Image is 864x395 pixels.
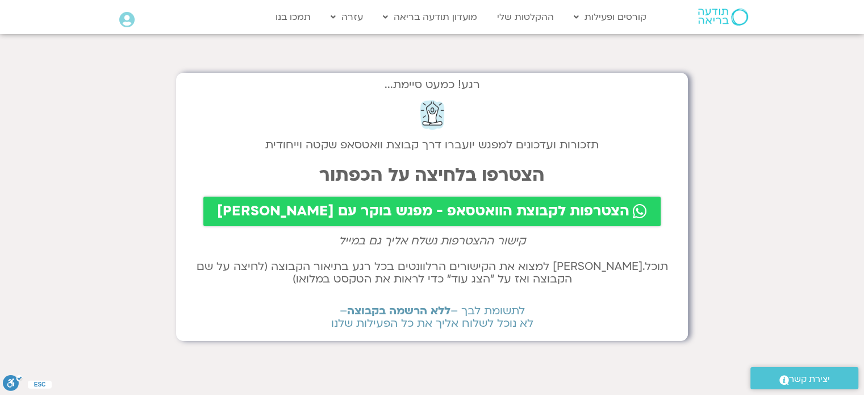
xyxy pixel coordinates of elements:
a: תמכו בנו [270,6,316,28]
a: קורסים ופעילות [568,6,652,28]
h2: תוכל.[PERSON_NAME] למצוא את הקישורים הרלוונטים בכל רגע בתיאור הקבוצה (לחיצה על שם הקבוצה ואז על ״... [187,260,677,285]
h2: רגע! כמעט סיימת... [187,84,677,85]
a: יצירת קשר [750,367,858,389]
h2: קישור ההצטרפות נשלח אליך גם במייל [187,235,677,247]
a: מועדון תודעה בריאה [377,6,483,28]
h2: תזכורות ועדכונים למפגש יועברו דרך קבוצת וואטסאפ שקטה וייחודית [187,139,677,151]
a: הצטרפות לקבוצת הוואטסאפ - מפגש בוקר עם [PERSON_NAME] [203,197,661,226]
h2: לתשומת לבך – – לא נוכל לשלוח אליך את כל הפעילות שלנו [187,305,677,330]
h2: הצטרפו בלחיצה על הכפתור [187,165,677,185]
img: תודעה בריאה [698,9,748,26]
b: ללא הרשמה בקבוצה [347,303,450,318]
span: יצירת קשר [789,372,830,387]
a: ההקלטות שלי [491,6,560,28]
span: הצטרפות לקבוצת הוואטסאפ - מפגש בוקר עם [PERSON_NAME] [217,203,629,219]
a: עזרה [325,6,369,28]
